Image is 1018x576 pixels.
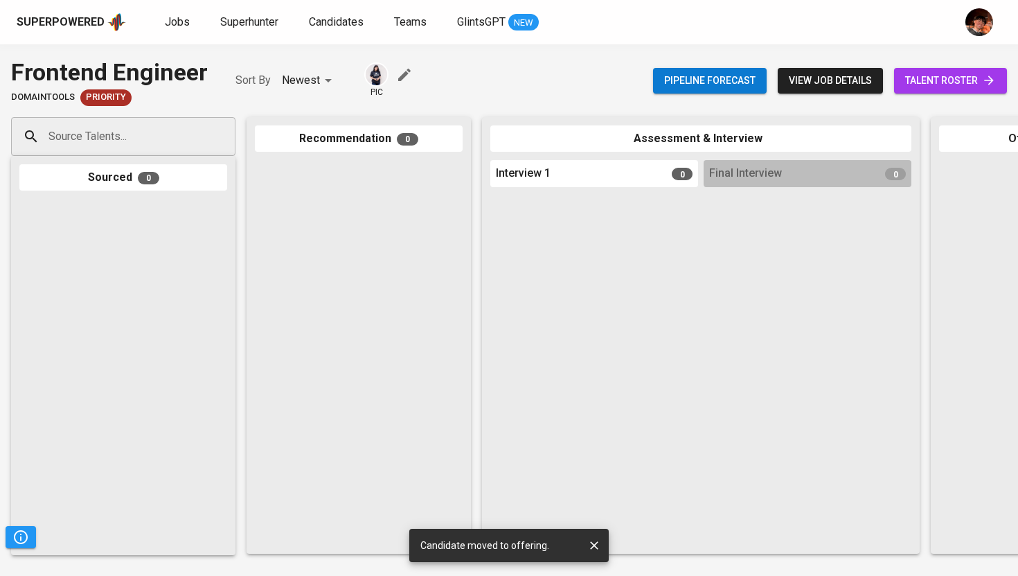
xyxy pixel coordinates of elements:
[457,15,506,28] span: GlintsGPT
[496,166,551,182] span: Interview 1
[366,64,387,85] img: monata@glints.com
[508,16,539,30] span: NEW
[19,164,227,191] div: Sourced
[965,8,993,36] img: diemas@glints.com
[220,15,278,28] span: Superhunter
[490,125,911,152] div: Assessment & Interview
[309,14,366,31] a: Candidates
[709,166,782,182] span: Final Interview
[165,14,193,31] a: Jobs
[282,68,337,94] div: Newest
[138,172,159,184] span: 0
[309,15,364,28] span: Candidates
[789,72,872,89] span: view job details
[220,14,281,31] a: Superhunter
[6,526,36,548] button: Pipeline Triggers
[11,55,208,89] div: Frontend Engineer
[397,133,418,146] span: 0
[80,89,132,106] div: New Job received from Demand Team
[653,68,767,94] button: Pipeline forecast
[394,14,429,31] a: Teams
[894,68,1007,94] a: talent roster
[282,72,320,89] p: Newest
[394,15,427,28] span: Teams
[11,91,75,104] span: DomainTools
[17,15,105,30] div: Superpowered
[905,72,996,89] span: talent roster
[228,135,231,138] button: Open
[885,168,906,180] span: 0
[664,72,756,89] span: Pipeline forecast
[165,15,190,28] span: Jobs
[107,12,126,33] img: app logo
[17,12,126,33] a: Superpoweredapp logo
[80,91,132,104] span: Priority
[420,533,549,558] div: Candidate moved to offering.
[235,72,271,89] p: Sort By
[364,62,389,98] div: pic
[255,125,463,152] div: Recommendation
[778,68,883,94] button: view job details
[672,168,693,180] span: 0
[457,14,539,31] a: GlintsGPT NEW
